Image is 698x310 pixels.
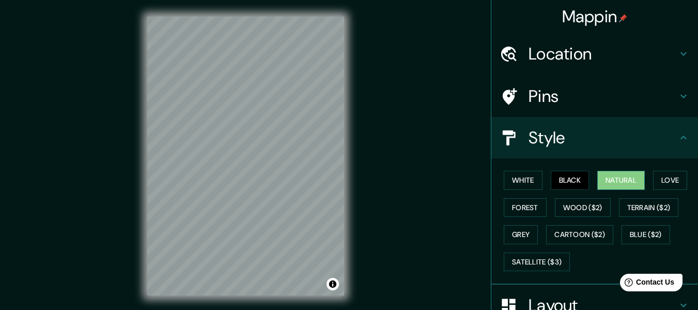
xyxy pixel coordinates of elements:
[653,171,687,190] button: Love
[504,171,542,190] button: White
[555,198,611,217] button: Wood ($2)
[551,171,590,190] button: Black
[529,86,677,107] h4: Pins
[147,17,344,296] canvas: Map
[619,198,679,217] button: Terrain ($2)
[504,225,538,244] button: Grey
[491,33,698,75] div: Location
[504,198,547,217] button: Forest
[622,225,670,244] button: Blue ($2)
[597,171,645,190] button: Natural
[619,14,627,22] img: pin-icon.png
[529,43,677,64] h4: Location
[529,127,677,148] h4: Style
[546,225,613,244] button: Cartoon ($2)
[562,6,628,27] h4: Mappin
[606,270,687,299] iframe: Help widget launcher
[327,278,339,290] button: Toggle attribution
[491,117,698,158] div: Style
[504,253,570,272] button: Satellite ($3)
[491,76,698,117] div: Pins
